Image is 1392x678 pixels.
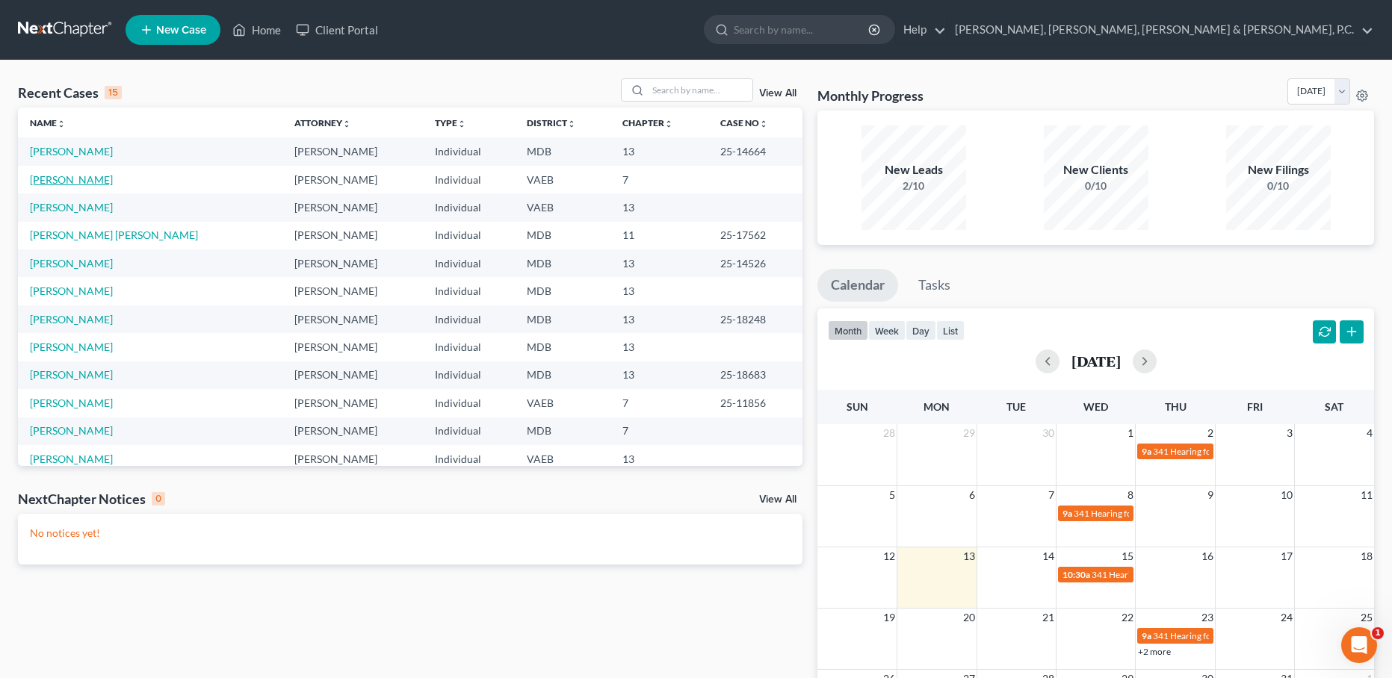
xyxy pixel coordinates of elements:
a: Nameunfold_more [30,117,66,128]
td: Individual [423,417,515,445]
span: 341 Hearing for [PERSON_NAME] [1153,630,1287,641]
i: unfold_more [567,119,576,128]
div: 0/10 [1226,178,1331,193]
span: 21 [1041,609,1056,626]
span: 8 [1126,486,1135,504]
td: [PERSON_NAME] [282,277,423,305]
span: 6 [968,486,977,504]
a: [PERSON_NAME] [30,201,113,214]
h3: Monthly Progress [817,87,924,105]
td: 13 [610,277,708,305]
td: VAEB [515,445,611,473]
td: 25-18248 [708,305,802,333]
i: unfold_more [457,119,466,128]
p: No notices yet! [30,526,791,541]
td: [PERSON_NAME] [282,249,423,277]
span: 5 [888,486,897,504]
button: day [906,320,936,340]
td: 25-17562 [708,222,802,249]
td: 13 [610,193,708,221]
input: Search by name... [734,16,870,43]
span: Tue [1006,400,1026,413]
td: MDB [515,361,611,389]
td: Individual [423,333,515,361]
td: MDB [515,417,611,445]
i: unfold_more [342,119,351,128]
button: month [828,320,868,340]
a: Case Nounfold_more [720,117,768,128]
td: MDB [515,249,611,277]
td: MDB [515,277,611,305]
span: 14 [1041,547,1056,565]
span: 9 [1206,486,1215,504]
a: [PERSON_NAME] [30,257,113,270]
button: list [936,320,965,340]
span: 29 [962,424,977,442]
td: 13 [610,445,708,473]
td: Individual [423,445,515,473]
span: 28 [882,424,897,442]
span: 9a [1062,508,1072,519]
span: 19 [882,609,897,626]
td: [PERSON_NAME] [282,333,423,361]
iframe: Intercom live chat [1341,627,1377,663]
a: View All [759,88,796,99]
td: 13 [610,305,708,333]
div: 0 [152,492,165,506]
td: 7 [610,389,708,417]
span: Thu [1165,400,1187,413]
span: 15 [1120,547,1135,565]
span: 13 [962,547,977,565]
td: 13 [610,249,708,277]
td: Individual [423,361,515,389]
a: [PERSON_NAME] [30,313,113,326]
a: Tasks [905,269,964,302]
span: 17 [1279,547,1294,565]
td: VAEB [515,166,611,193]
span: 24 [1279,609,1294,626]
a: [PERSON_NAME] [30,173,113,186]
td: VAEB [515,193,611,221]
span: 7 [1047,486,1056,504]
td: [PERSON_NAME] [282,305,423,333]
td: Individual [423,277,515,305]
td: Individual [423,193,515,221]
span: 4 [1365,424,1374,442]
input: Search by name... [648,79,752,101]
td: [PERSON_NAME] [282,222,423,249]
a: Calendar [817,269,898,302]
span: 1 [1372,627,1384,639]
div: 0/10 [1044,178,1148,193]
span: 16 [1200,547,1215,565]
a: [PERSON_NAME] [30,452,113,465]
td: [PERSON_NAME] [282,389,423,417]
span: Wed [1083,400,1108,413]
span: New Case [156,25,206,36]
i: unfold_more [57,119,66,128]
span: Sun [847,400,868,413]
td: 13 [610,333,708,361]
div: NextChapter Notices [18,490,165,508]
i: unfold_more [664,119,673,128]
a: Districtunfold_more [527,117,576,128]
a: Attorneyunfold_more [294,117,351,128]
td: [PERSON_NAME] [282,166,423,193]
span: 9a [1142,630,1151,641]
td: MDB [515,333,611,361]
td: MDB [515,222,611,249]
span: 341 Hearing for [PERSON_NAME] [PERSON_NAME] [1153,446,1358,457]
td: Individual [423,222,515,249]
td: VAEB [515,389,611,417]
td: 13 [610,137,708,165]
span: 20 [962,609,977,626]
a: Help [896,16,946,43]
td: [PERSON_NAME] [282,417,423,445]
a: [PERSON_NAME] [30,368,113,381]
a: [PERSON_NAME] [PERSON_NAME] [30,228,198,241]
span: 22 [1120,609,1135,626]
td: [PERSON_NAME] [282,193,423,221]
span: 30 [1041,424,1056,442]
a: [PERSON_NAME] [30,340,113,353]
span: 10 [1279,486,1294,504]
td: [PERSON_NAME] [282,445,423,473]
